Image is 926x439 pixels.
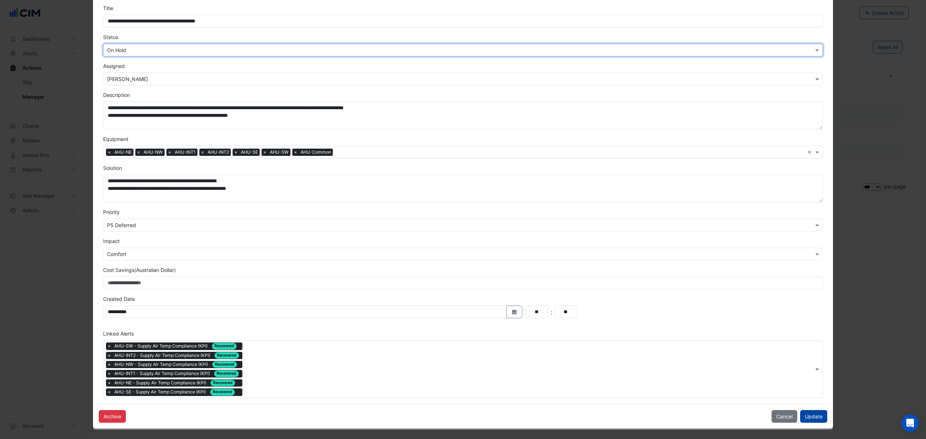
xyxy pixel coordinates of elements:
label: Status [103,33,118,41]
label: Created Date [103,295,135,303]
span: AHU-INT1 [173,149,197,156]
span: Recovered [211,380,235,386]
span: AHU-SE [239,149,260,156]
span: AHU-SE - Supply Air Temp Compliance (KPI) [112,388,238,396]
div: Open Intercom Messenger [901,414,919,432]
span: AHU-INT1 - Supply Air Temp Compliance (KPI) [114,370,211,377]
span: × [106,342,112,350]
label: Description [103,91,130,99]
input: Minutes [554,306,577,318]
label: Assigned [103,62,125,70]
label: Cost Savings (Australian Dollar) [103,266,176,274]
span: AHU-NW [142,149,165,156]
span: × [106,149,112,156]
label: Equipment [103,135,128,143]
span: Recovered [214,352,239,359]
span: Recovered [210,389,235,395]
span: × [106,352,112,359]
span: × [106,370,112,377]
label: Priority [103,208,120,216]
span: × [135,149,142,156]
span: AHU-SE - Supply Air Temp Compliance (KPI) [114,389,207,395]
span: × [292,149,299,156]
span: AHU-INT2 - Supply Air Temp Compliance (KPI) [112,352,242,359]
span: Recovered [214,370,239,377]
label: Title [103,4,113,12]
span: × [106,361,112,368]
span: AHU-SW - Supply Air Temp Compliance (KPI) [114,343,209,349]
span: × [262,149,268,156]
button: Update [800,410,827,423]
span: AHU-NW - Supply Air Temp Compliance (KPI) [114,361,209,368]
span: AHU-NE - Supply Air Temp Compliance (KPI) [114,380,208,386]
label: Solution [103,164,122,172]
button: Archive [99,410,126,423]
span: AHU-NE - Supply Air Temp Compliance (KPI) [112,379,238,387]
span: AHU-INT2 [206,149,231,156]
span: AHU-SW - Supply Air Temp Compliance (KPI) [112,342,240,350]
span: × [106,388,112,396]
span: × [233,149,239,156]
span: AHU-SW [268,149,290,156]
span: AHU-INT1 - Supply Air Temp Compliance (KPI) [112,370,242,377]
span: AHU-INT2 - Supply Air Temp Compliance (KPI) [114,352,212,359]
input: Hours [525,306,548,318]
fa-icon: Select Date [511,309,518,315]
span: Clear [807,148,814,156]
label: Linked Alerts [103,330,134,337]
span: AHU-Common [299,149,333,156]
div: : [548,308,554,316]
span: Recovered [212,343,237,349]
span: × [166,149,173,156]
label: Impact [103,237,120,245]
button: Cancel [772,410,797,423]
span: × [106,379,112,387]
span: AHU-NW - Supply Air Temp Compliance (KPI) [112,361,240,368]
span: AHU-NE [112,149,133,156]
span: Recovered [212,361,237,368]
span: × [199,149,206,156]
